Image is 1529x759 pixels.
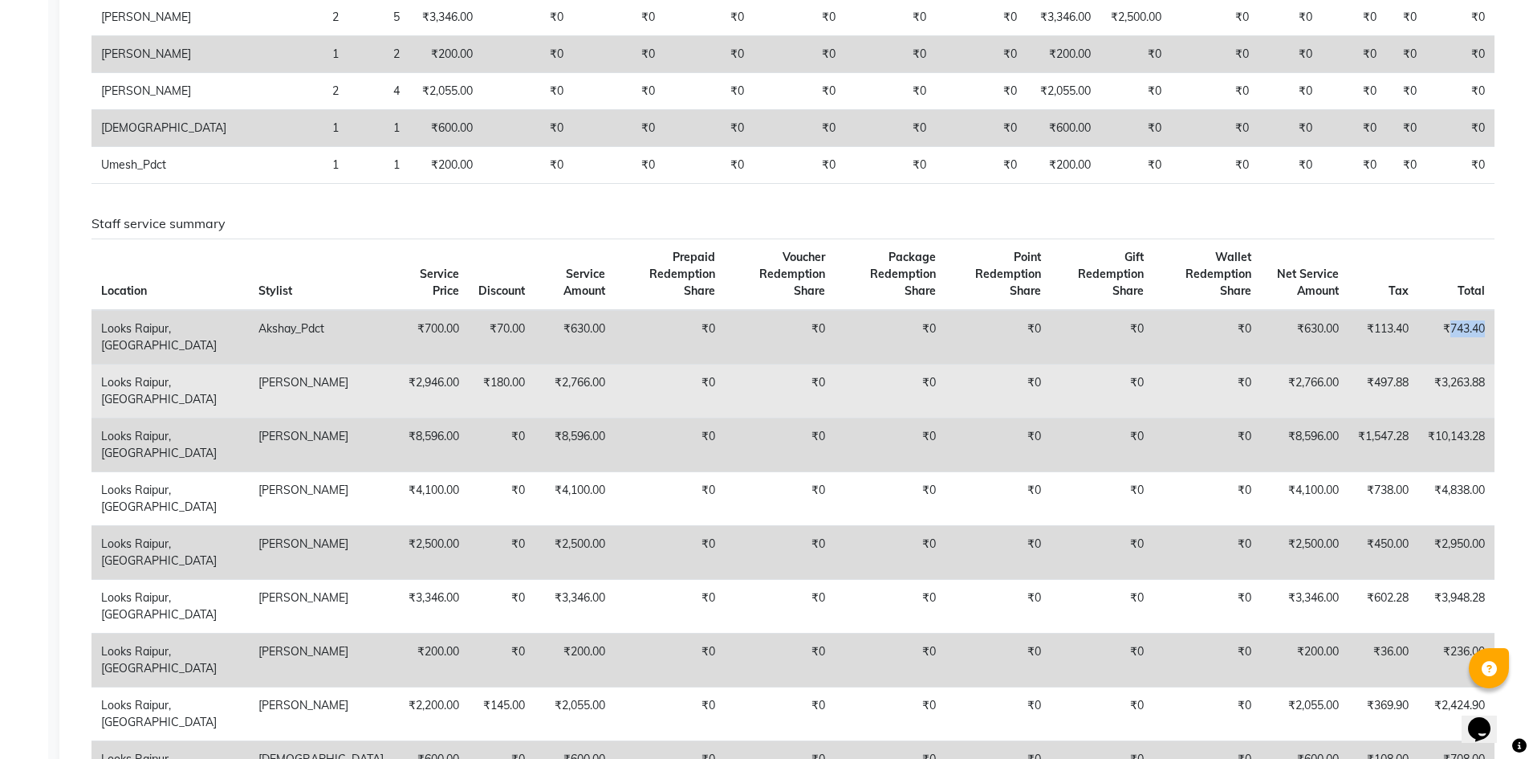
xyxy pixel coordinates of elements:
[835,687,946,741] td: ₹0
[1261,687,1348,741] td: ₹2,055.00
[1386,110,1426,147] td: ₹0
[393,471,469,525] td: ₹4,100.00
[1078,250,1144,298] span: Gift Redemption Share
[1261,418,1348,471] td: ₹8,596.00
[1348,633,1418,687] td: ₹36.00
[1277,267,1339,298] span: Net Service Amount
[1051,633,1153,687] td: ₹0
[236,110,348,147] td: 1
[665,36,754,73] td: ₹0
[573,36,665,73] td: ₹0
[754,110,845,147] td: ₹0
[1100,110,1171,147] td: ₹0
[348,73,409,110] td: 4
[1348,471,1418,525] td: ₹738.00
[1418,579,1494,633] td: ₹3,948.28
[1348,418,1418,471] td: ₹1,547.28
[1386,147,1426,184] td: ₹0
[1171,147,1259,184] td: ₹0
[1100,147,1171,184] td: ₹0
[725,418,835,471] td: ₹0
[615,418,725,471] td: ₹0
[665,110,754,147] td: ₹0
[91,687,249,741] td: Looks Raipur, [GEOGRAPHIC_DATA]
[1389,284,1409,298] span: Tax
[393,310,469,365] td: ₹700.00
[945,310,1051,365] td: ₹0
[409,110,482,147] td: ₹600.00
[236,73,348,110] td: 2
[91,471,249,525] td: Looks Raipur, [GEOGRAPHIC_DATA]
[249,525,393,579] td: [PERSON_NAME]
[725,364,835,418] td: ₹0
[1153,687,1261,741] td: ₹0
[469,310,535,365] td: ₹70.00
[535,579,615,633] td: ₹3,346.00
[573,147,665,184] td: ₹0
[835,364,946,418] td: ₹0
[469,364,535,418] td: ₹180.00
[1418,310,1494,365] td: ₹743.40
[615,471,725,525] td: ₹0
[1171,73,1259,110] td: ₹0
[1027,36,1100,73] td: ₹200.00
[469,579,535,633] td: ₹0
[348,110,409,147] td: 1
[725,310,835,365] td: ₹0
[1153,364,1261,418] td: ₹0
[725,471,835,525] td: ₹0
[1458,284,1485,298] span: Total
[835,525,946,579] td: ₹0
[975,250,1041,298] span: Point Redemption Share
[1051,418,1153,471] td: ₹0
[1171,110,1259,147] td: ₹0
[1100,73,1171,110] td: ₹0
[348,36,409,73] td: 2
[482,73,574,110] td: ₹0
[615,579,725,633] td: ₹0
[535,364,615,418] td: ₹2,766.00
[91,147,236,184] td: Umesh_Pdct
[945,471,1051,525] td: ₹0
[249,310,393,365] td: Akshay_Pdct
[1027,147,1100,184] td: ₹200.00
[535,310,615,365] td: ₹630.00
[1418,471,1494,525] td: ₹4,838.00
[754,147,845,184] td: ₹0
[1386,36,1426,73] td: ₹0
[1322,36,1385,73] td: ₹0
[1259,147,1322,184] td: ₹0
[945,418,1051,471] td: ₹0
[1348,310,1418,365] td: ₹113.40
[1153,310,1261,365] td: ₹0
[482,36,574,73] td: ₹0
[91,216,1494,231] h6: Staff service summary
[91,418,249,471] td: Looks Raipur, [GEOGRAPHIC_DATA]
[393,364,469,418] td: ₹2,946.00
[1100,36,1171,73] td: ₹0
[482,147,574,184] td: ₹0
[249,579,393,633] td: [PERSON_NAME]
[409,36,482,73] td: ₹200.00
[1153,579,1261,633] td: ₹0
[1426,147,1494,184] td: ₹0
[1261,364,1348,418] td: ₹2,766.00
[1261,579,1348,633] td: ₹3,346.00
[409,147,482,184] td: ₹200.00
[725,579,835,633] td: ₹0
[754,73,845,110] td: ₹0
[1348,525,1418,579] td: ₹450.00
[1418,525,1494,579] td: ₹2,950.00
[101,284,147,298] span: Location
[936,73,1027,110] td: ₹0
[1153,525,1261,579] td: ₹0
[535,633,615,687] td: ₹200.00
[573,73,665,110] td: ₹0
[1418,364,1494,418] td: ₹3,263.88
[1386,73,1426,110] td: ₹0
[535,418,615,471] td: ₹8,596.00
[1261,525,1348,579] td: ₹2,500.00
[1418,418,1494,471] td: ₹10,143.28
[393,525,469,579] td: ₹2,500.00
[615,310,725,365] td: ₹0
